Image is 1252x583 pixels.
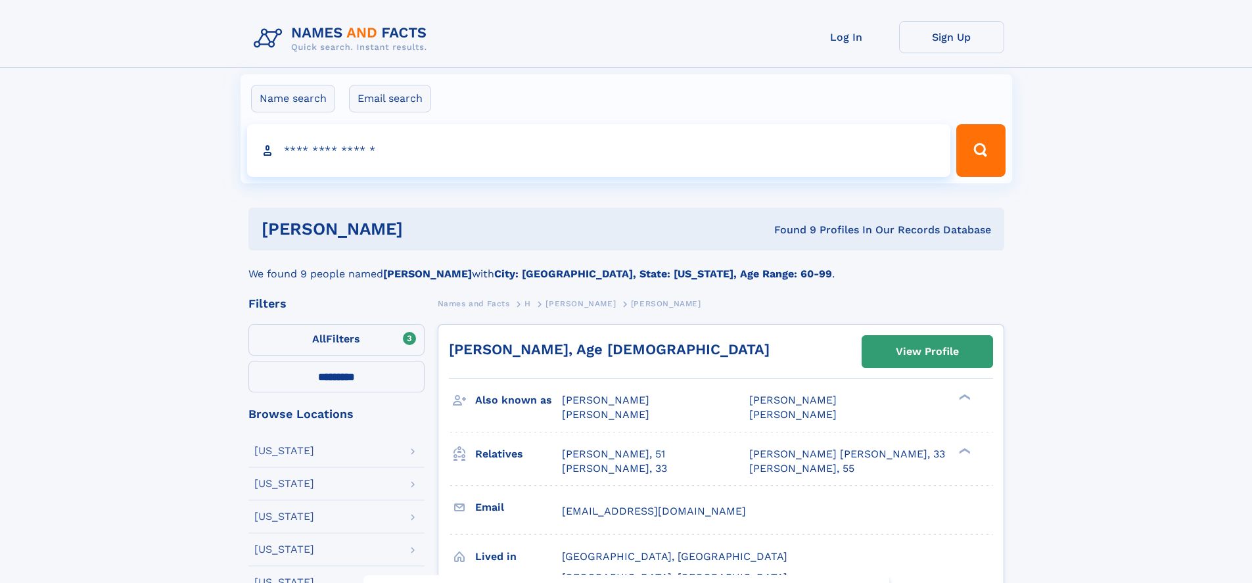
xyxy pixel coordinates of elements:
[794,21,899,53] a: Log In
[562,408,649,421] span: [PERSON_NAME]
[262,221,589,237] h1: [PERSON_NAME]
[588,223,991,237] div: Found 9 Profiles In Our Records Database
[475,546,562,568] h3: Lived in
[248,298,425,310] div: Filters
[349,85,431,112] label: Email search
[749,461,854,476] a: [PERSON_NAME], 55
[438,295,510,312] a: Names and Facts
[383,268,472,280] b: [PERSON_NAME]
[749,447,945,461] a: [PERSON_NAME] [PERSON_NAME], 33
[475,443,562,465] h3: Relatives
[631,299,701,308] span: [PERSON_NAME]
[956,124,1005,177] button: Search Button
[524,299,531,308] span: H
[247,124,951,177] input: search input
[545,295,616,312] a: [PERSON_NAME]
[475,389,562,411] h3: Also known as
[562,461,667,476] a: [PERSON_NAME], 33
[956,393,971,402] div: ❯
[449,341,770,358] a: [PERSON_NAME], Age [DEMOGRAPHIC_DATA]
[749,408,837,421] span: [PERSON_NAME]
[248,21,438,57] img: Logo Names and Facts
[248,250,1004,282] div: We found 9 people named with .
[562,550,787,563] span: [GEOGRAPHIC_DATA], [GEOGRAPHIC_DATA]
[545,299,616,308] span: [PERSON_NAME]
[254,511,314,522] div: [US_STATE]
[254,478,314,489] div: [US_STATE]
[254,544,314,555] div: [US_STATE]
[956,446,971,455] div: ❯
[749,394,837,406] span: [PERSON_NAME]
[562,447,665,461] a: [PERSON_NAME], 51
[562,505,746,517] span: [EMAIL_ADDRESS][DOMAIN_NAME]
[862,336,992,367] a: View Profile
[562,394,649,406] span: [PERSON_NAME]
[494,268,832,280] b: City: [GEOGRAPHIC_DATA], State: [US_STATE], Age Range: 60-99
[251,85,335,112] label: Name search
[248,408,425,420] div: Browse Locations
[899,21,1004,53] a: Sign Up
[248,324,425,356] label: Filters
[475,496,562,519] h3: Email
[524,295,531,312] a: H
[312,333,326,345] span: All
[254,446,314,456] div: [US_STATE]
[896,337,959,367] div: View Profile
